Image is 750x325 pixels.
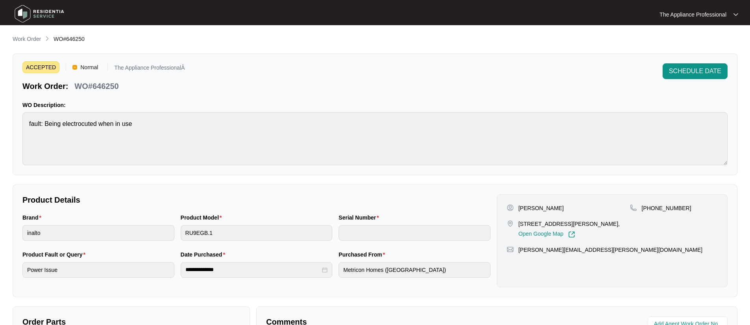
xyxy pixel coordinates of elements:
[22,61,59,73] span: ACCEPTED
[22,262,174,278] input: Product Fault or Query
[507,220,514,227] img: map-pin
[22,251,89,259] label: Product Fault or Query
[12,2,67,26] img: residentia service logo
[339,214,382,222] label: Serial Number
[22,214,44,222] label: Brand
[22,225,174,241] input: Brand
[663,63,728,79] button: SCHEDULE DATE
[181,214,225,222] label: Product Model
[22,112,728,165] textarea: fault: Being electrocuted when in use
[77,61,101,73] span: Normal
[74,81,119,92] p: WO#646250
[519,246,703,254] p: [PERSON_NAME][EMAIL_ADDRESS][PERSON_NAME][DOMAIN_NAME]
[519,231,575,238] a: Open Google Map
[339,251,388,259] label: Purchased From
[507,204,514,211] img: user-pin
[13,35,41,43] p: Work Order
[669,66,721,76] span: SCHEDULE DATE
[114,65,185,73] p: The Appliance ProfessionalÂ
[568,231,575,238] img: Link-External
[185,266,321,274] input: Date Purchased
[181,225,333,241] input: Product Model
[339,225,491,241] input: Serial Number
[507,246,514,253] img: map-pin
[339,262,491,278] input: Purchased From
[642,204,691,212] p: [PHONE_NUMBER]
[519,204,564,212] p: [PERSON_NAME]
[22,194,491,205] p: Product Details
[54,36,85,42] span: WO#646250
[519,220,620,228] p: [STREET_ADDRESS][PERSON_NAME],
[181,251,228,259] label: Date Purchased
[630,204,637,211] img: map-pin
[72,65,77,70] img: Vercel Logo
[44,35,50,42] img: chevron-right
[659,11,726,18] p: The Appliance Professional
[22,101,728,109] p: WO Description:
[733,13,738,17] img: dropdown arrow
[11,35,43,44] a: Work Order
[22,81,68,92] p: Work Order:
